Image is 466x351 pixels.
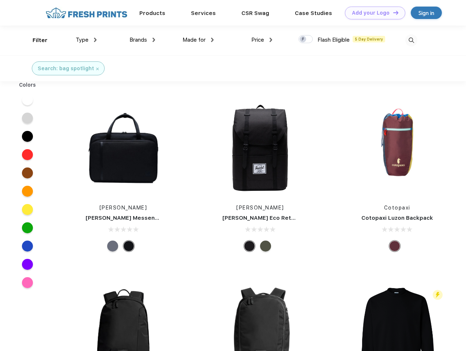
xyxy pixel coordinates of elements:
[389,241,400,252] div: Surprise
[222,215,372,221] a: [PERSON_NAME] Eco Retreat 15" Computer Backpack
[139,10,165,16] a: Products
[405,34,417,46] img: desktop_search.svg
[411,7,442,19] a: Sign in
[129,37,147,43] span: Brands
[352,10,390,16] div: Add your Logo
[75,99,172,197] img: func=resize&h=266
[86,215,165,221] a: [PERSON_NAME] Messenger
[107,241,118,252] div: Raven Crosshatch
[393,11,398,15] img: DT
[361,215,433,221] a: Cotopaxi Luzon Backpack
[384,205,410,211] a: Cotopaxi
[244,241,255,252] div: Black
[433,290,443,300] img: flash_active_toggle.svg
[99,205,147,211] a: [PERSON_NAME]
[38,65,94,72] div: Search: bag spotlight
[153,38,155,42] img: dropdown.png
[76,37,89,43] span: Type
[211,38,214,42] img: dropdown.png
[251,37,264,43] span: Price
[183,37,206,43] span: Made for
[14,81,42,89] div: Colors
[211,99,309,197] img: func=resize&h=266
[418,9,434,17] div: Sign in
[123,241,134,252] div: Black
[96,68,99,70] img: filter_cancel.svg
[236,205,284,211] a: [PERSON_NAME]
[349,99,446,197] img: func=resize&h=266
[44,7,129,19] img: fo%20logo%202.webp
[260,241,271,252] div: Forest
[270,38,272,42] img: dropdown.png
[353,36,385,42] span: 5 Day Delivery
[94,38,97,42] img: dropdown.png
[317,37,350,43] span: Flash Eligible
[33,36,48,45] div: Filter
